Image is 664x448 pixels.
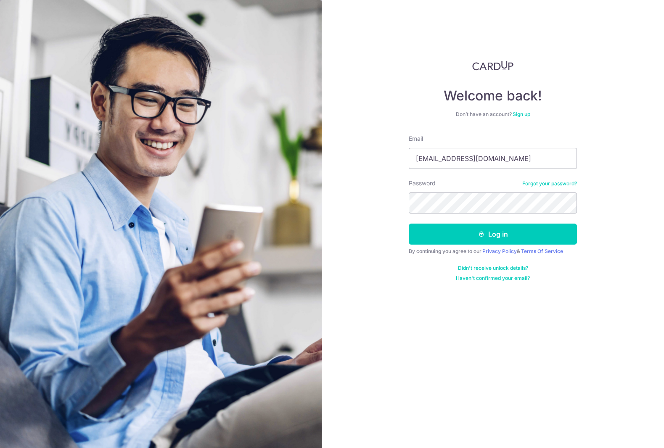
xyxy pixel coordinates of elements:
button: Log in [409,224,577,245]
input: Enter your Email [409,148,577,169]
div: Don’t have an account? [409,111,577,118]
a: Haven't confirmed your email? [456,275,530,282]
h4: Welcome back! [409,87,577,104]
a: Privacy Policy [482,248,517,254]
a: Sign up [513,111,530,117]
a: Didn't receive unlock details? [458,265,528,271]
label: Password [409,179,436,187]
a: Forgot your password? [522,180,577,187]
div: By continuing you agree to our & [409,248,577,255]
a: Terms Of Service [521,248,563,254]
label: Email [409,134,423,143]
img: CardUp Logo [472,61,513,71]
